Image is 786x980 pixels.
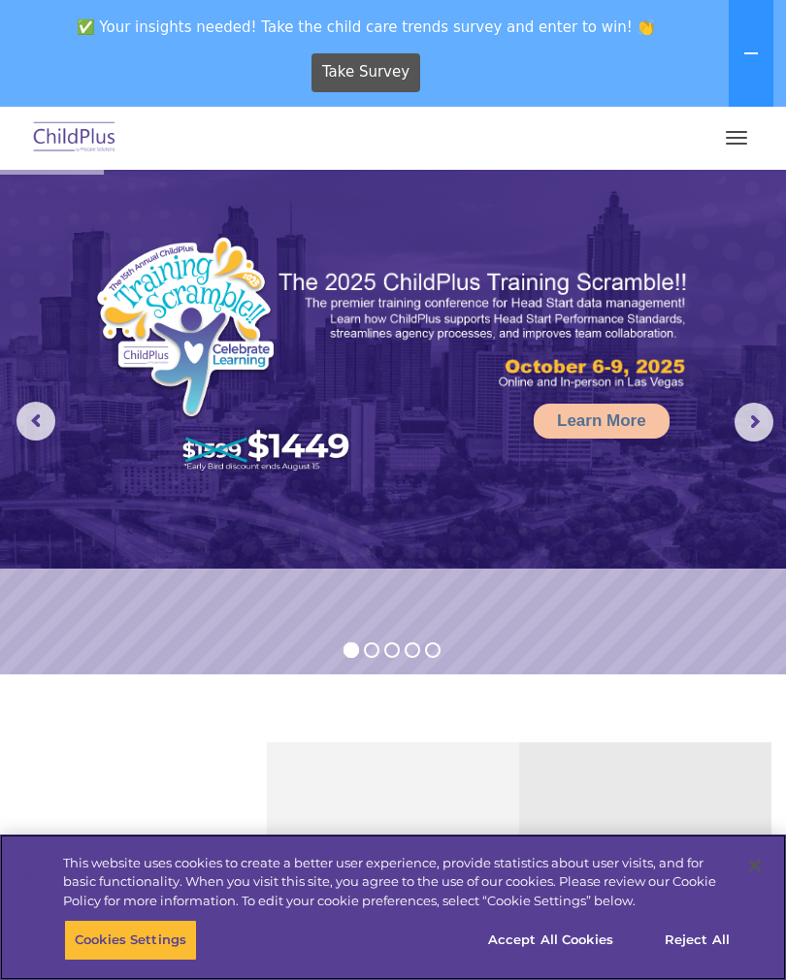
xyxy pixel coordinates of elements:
[63,854,732,911] div: This website uses cookies to create a better user experience, provide statistics about user visit...
[311,53,421,92] a: Take Survey
[637,920,758,961] button: Reject All
[8,8,725,46] span: ✅ Your insights needed! Take the child care trends survey and enter to win! 👏
[64,920,197,961] button: Cookies Settings
[477,920,624,961] button: Accept All Cookies
[322,55,409,89] span: Take Survey
[29,115,120,161] img: ChildPlus by Procare Solutions
[534,404,670,439] a: Learn More
[734,844,776,887] button: Close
